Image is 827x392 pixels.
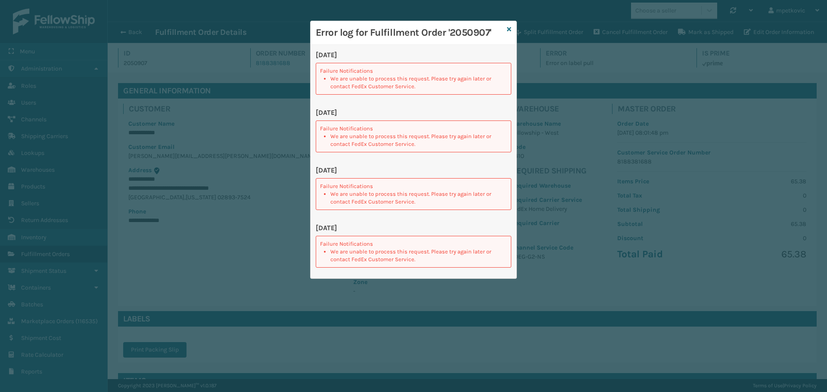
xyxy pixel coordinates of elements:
p: [DATE] [316,50,511,60]
li: We are unable to process this request. Please try again later or contact FedEx Customer Service. [330,75,507,90]
h3: Error log for Fulfillment Order '2050907' [316,26,504,39]
p: Failure Notifications [320,125,507,133]
li: We are unable to process this request. Please try again later or contact FedEx Customer Service. [330,190,507,206]
p: [DATE] [316,165,511,176]
li: We are unable to process this request. Please try again later or contact FedEx Customer Service. [330,133,507,148]
p: Failure Notifications [320,240,507,248]
li: We are unable to process this request. Please try again later or contact FedEx Customer Service. [330,248,507,263]
p: Failure Notifications [320,67,507,75]
p: [DATE] [316,223,511,233]
p: Failure Notifications [320,182,507,190]
p: [DATE] [316,108,511,118]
